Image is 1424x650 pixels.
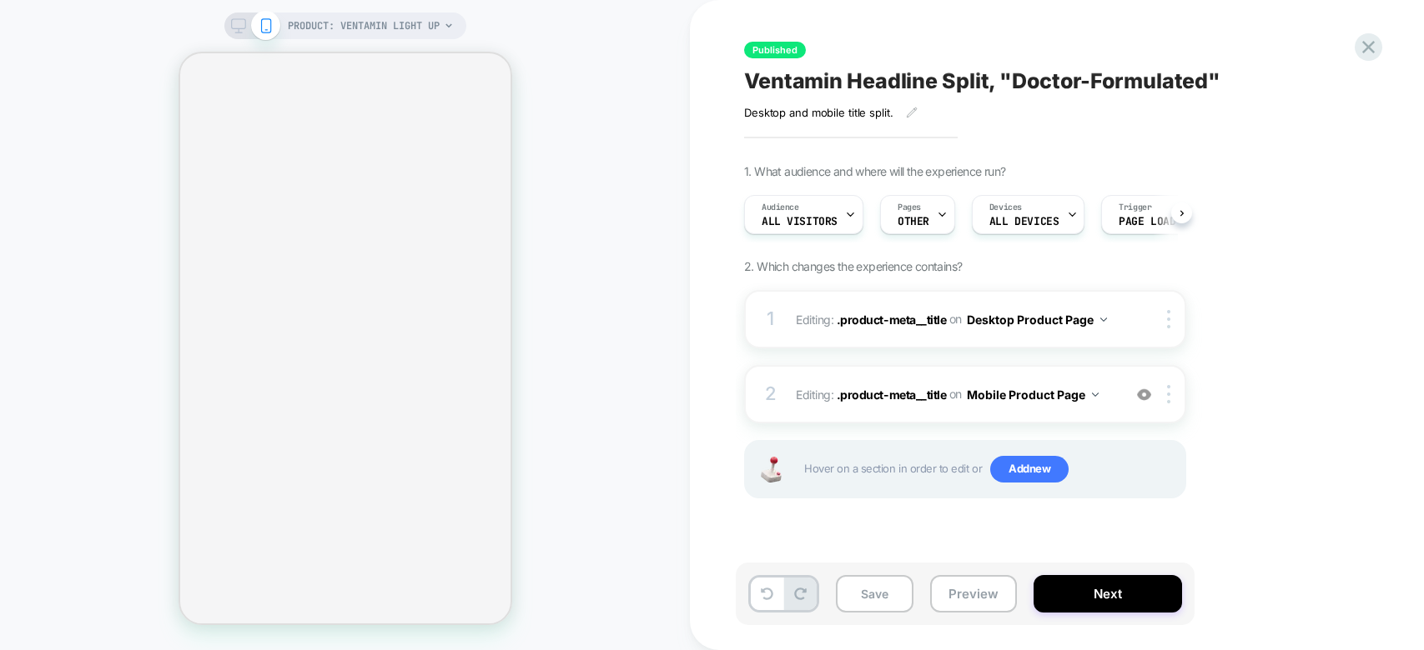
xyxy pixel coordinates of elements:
[837,387,947,401] span: .product-meta__title
[762,377,779,411] div: 2
[288,12,440,39] span: PRODUCT: Ventamin Light Up
[796,382,1114,407] span: Editing :
[1167,310,1170,328] img: close
[762,216,838,227] span: All Visitors
[762,302,779,336] div: 1
[967,307,1107,332] button: Desktop Product Page
[762,202,799,213] span: Audience
[836,575,913,612] button: Save
[1092,392,1099,397] img: down arrow
[1167,385,1170,403] img: close
[754,457,787,482] img: Joystick
[1100,317,1107,322] img: down arrow
[990,456,1069,482] span: Add new
[989,202,1022,213] span: Devices
[744,259,962,273] span: 2. Which changes the experience contains?
[898,216,929,227] span: OTHER
[1119,202,1151,213] span: Trigger
[949,308,962,329] span: on
[898,202,921,213] span: Pages
[804,456,1176,482] span: Hover on a section in order to edit or
[744,68,1220,93] span: Ventamin Headline Split, "Doctor-Formulated"
[949,383,962,404] span: on
[744,106,893,119] span: Desktop and mobile title split.
[796,307,1114,332] span: Editing :
[967,382,1099,407] button: Mobile Product Page
[1119,216,1175,227] span: Page Load
[744,42,806,58] span: Published
[744,164,1005,178] span: 1. What audience and where will the experience run?
[837,312,947,326] span: .product-meta__title
[930,575,1017,612] button: Preview
[989,216,1059,227] span: ALL DEVICES
[1034,575,1182,612] button: Next
[1137,387,1151,402] img: crossed eye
